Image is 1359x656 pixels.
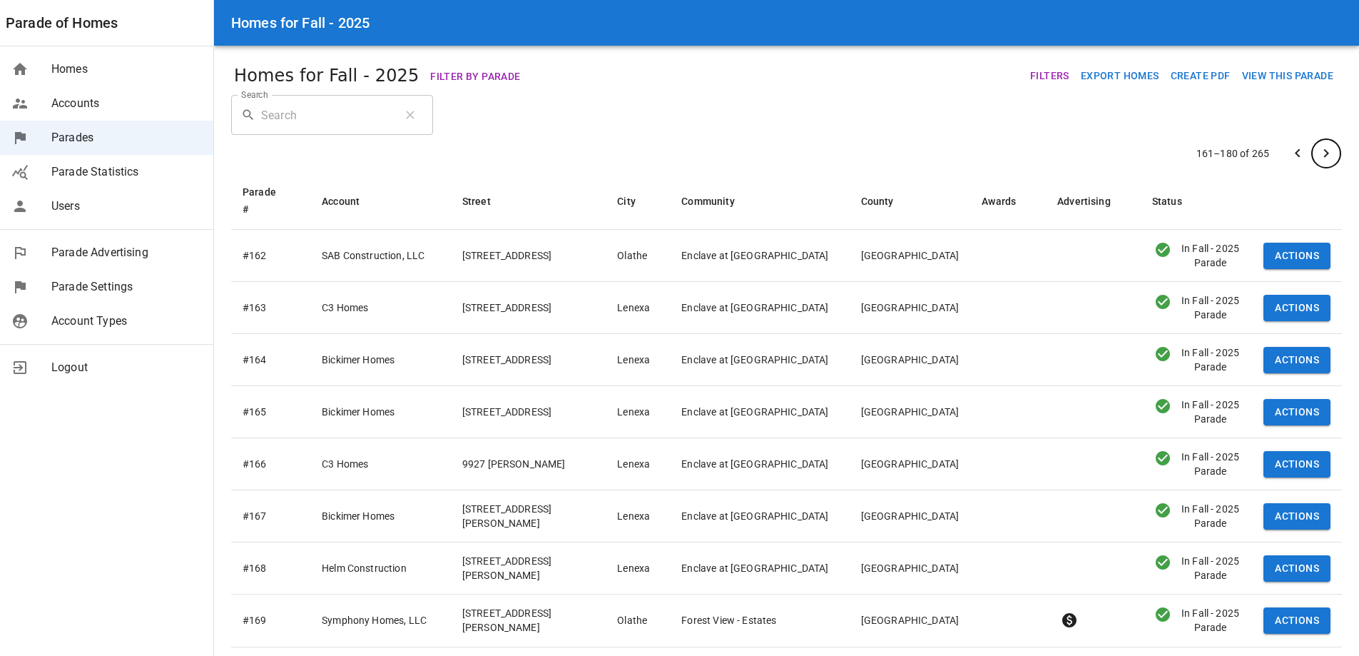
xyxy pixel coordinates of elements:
[231,230,310,282] td: #162
[51,359,202,376] span: Logout
[1057,612,1081,629] div: Enhanced Listing (Online)
[310,230,451,282] td: SAB Construction, LLC
[1174,450,1241,478] div: In Fall - 2025 Parade
[606,438,670,490] td: Lenexa
[261,95,392,135] input: Search
[451,334,606,386] td: [STREET_ADDRESS]
[6,11,118,34] a: Parade of Homes
[1236,63,1339,89] button: View This Parade
[1196,146,1269,161] p: 161–180 of 265
[1152,241,1174,258] div: In Fall - 2025 Parade
[51,198,202,215] span: Users
[681,193,753,210] span: Community
[1283,139,1312,168] button: previous page
[1263,607,1330,634] button: Actions
[850,282,971,334] td: [GEOGRAPHIC_DATA]
[1152,606,1174,623] div: In Fall - 2025 Parade
[1152,398,1174,415] div: In Fall - 2025 Parade
[241,108,255,122] svg: Search
[1174,606,1241,635] div: In Fall - 2025 Parade
[51,163,202,181] span: Parade Statistics
[310,595,451,647] td: Symphony Homes, LLC
[850,490,971,543] td: [GEOGRAPHIC_DATA]
[234,63,526,89] div: Homes for Fall - 2025
[231,334,310,386] td: #164
[1263,295,1330,321] button: Actions
[850,438,971,490] td: [GEOGRAPHIC_DATA]
[1152,345,1174,363] div: In Fall - 2025 Parade
[231,490,310,543] td: #167
[606,543,670,595] td: Lenexa
[1263,503,1330,530] button: Actions
[670,543,849,595] td: Enclave at [GEOGRAPHIC_DATA]
[1081,70,1159,81] a: Export Homes
[1152,450,1174,467] div: In Fall - 2025 Parade
[1152,293,1174,311] div: In Fall - 2025 Parade
[1152,193,1201,210] span: Status
[451,595,606,647] td: [STREET_ADDRESS][PERSON_NAME]
[243,183,299,218] span: Parade #
[1024,63,1075,89] button: Filters
[462,193,509,210] span: Street
[1263,347,1330,373] button: Actions
[1057,193,1129,210] span: Advertising
[231,11,370,34] h6: Homes for Fall - 2025
[51,244,202,261] span: Parade Advertising
[241,89,268,101] label: Search
[451,282,606,334] td: [STREET_ADDRESS]
[310,438,451,490] td: C3 Homes
[1174,554,1241,582] div: In Fall - 2025 Parade
[231,386,310,438] td: #165
[424,64,526,90] button: Filter by Parade
[850,595,971,647] td: [GEOGRAPHIC_DATA]
[670,282,849,334] td: Enclave at [GEOGRAPHIC_DATA]
[451,438,606,490] td: 9927 [PERSON_NAME]
[1312,139,1340,168] button: next page
[310,543,451,595] td: Helm Construction
[1152,554,1174,571] div: In Fall - 2025 Parade
[1263,243,1330,269] button: Actions
[670,595,849,647] td: Forest View - Estates
[310,386,451,438] td: Bickimer Homes
[310,334,451,386] td: Bickimer Homes
[51,61,202,78] span: Homes
[1152,502,1174,519] div: In Fall - 2025 Parade
[861,193,912,210] span: County
[451,230,606,282] td: [STREET_ADDRESS]
[617,193,654,210] span: City
[1263,399,1330,425] button: Actions
[1263,555,1330,582] button: Actions
[1174,293,1241,322] div: In Fall - 2025 Parade
[606,282,670,334] td: Lenexa
[231,438,310,490] td: #166
[51,129,202,146] span: Parades
[1236,69,1339,82] a: View This Parade
[850,543,971,595] td: [GEOGRAPHIC_DATA]
[51,313,202,330] span: Account Types
[670,230,849,282] td: Enclave at [GEOGRAPHIC_DATA]
[850,386,971,438] td: [GEOGRAPHIC_DATA]
[606,230,670,282] td: Olathe
[850,334,971,386] td: [GEOGRAPHIC_DATA]
[231,282,310,334] td: #163
[670,386,849,438] td: Enclave at [GEOGRAPHIC_DATA]
[606,334,670,386] td: Lenexa
[1165,69,1236,82] a: Create PDF
[451,543,606,595] td: [STREET_ADDRESS][PERSON_NAME]
[982,193,1034,210] span: Awards
[670,490,849,543] td: Enclave at [GEOGRAPHIC_DATA]
[606,386,670,438] td: Lenexa
[606,595,670,647] td: Olathe
[451,386,606,438] td: [STREET_ADDRESS]
[1075,63,1165,89] button: Export Homes
[1165,63,1236,89] button: Create PDF
[1174,241,1241,270] div: In Fall - 2025 Parade
[670,334,849,386] td: Enclave at [GEOGRAPHIC_DATA]
[322,193,378,210] span: Account
[1174,345,1241,374] div: In Fall - 2025 Parade
[310,282,451,334] td: C3 Homes
[1263,451,1330,478] button: Actions
[51,278,202,296] span: Parade Settings
[606,490,670,543] td: Lenexa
